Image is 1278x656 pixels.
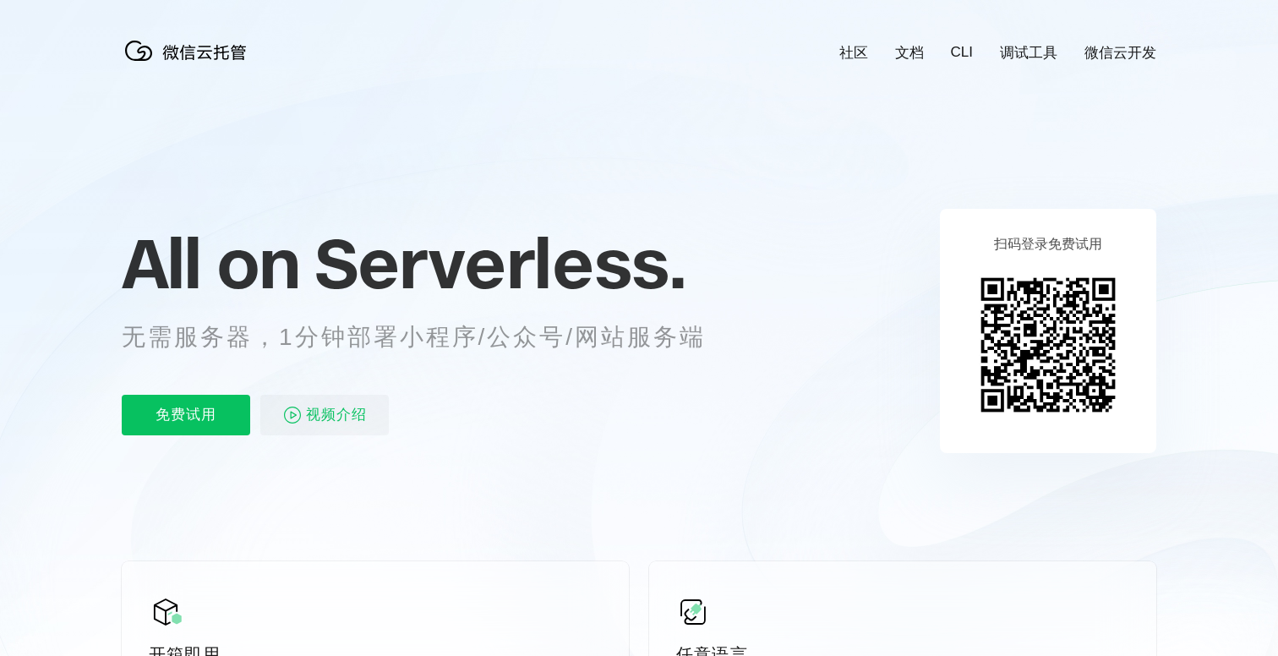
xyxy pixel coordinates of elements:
p: 扫码登录免费试用 [994,236,1102,254]
a: 文档 [895,43,924,63]
a: 社区 [839,43,868,63]
a: 微信云开发 [1084,43,1156,63]
span: All on [122,221,298,305]
span: 视频介绍 [306,395,367,435]
p: 免费试用 [122,395,250,435]
p: 无需服务器，1分钟部署小程序/公众号/网站服务端 [122,320,737,354]
a: 微信云托管 [122,56,257,70]
a: 调试工具 [1000,43,1057,63]
img: 微信云托管 [122,34,257,68]
img: video_play.svg [282,405,303,425]
span: Serverless. [314,221,685,305]
a: CLI [951,44,973,61]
